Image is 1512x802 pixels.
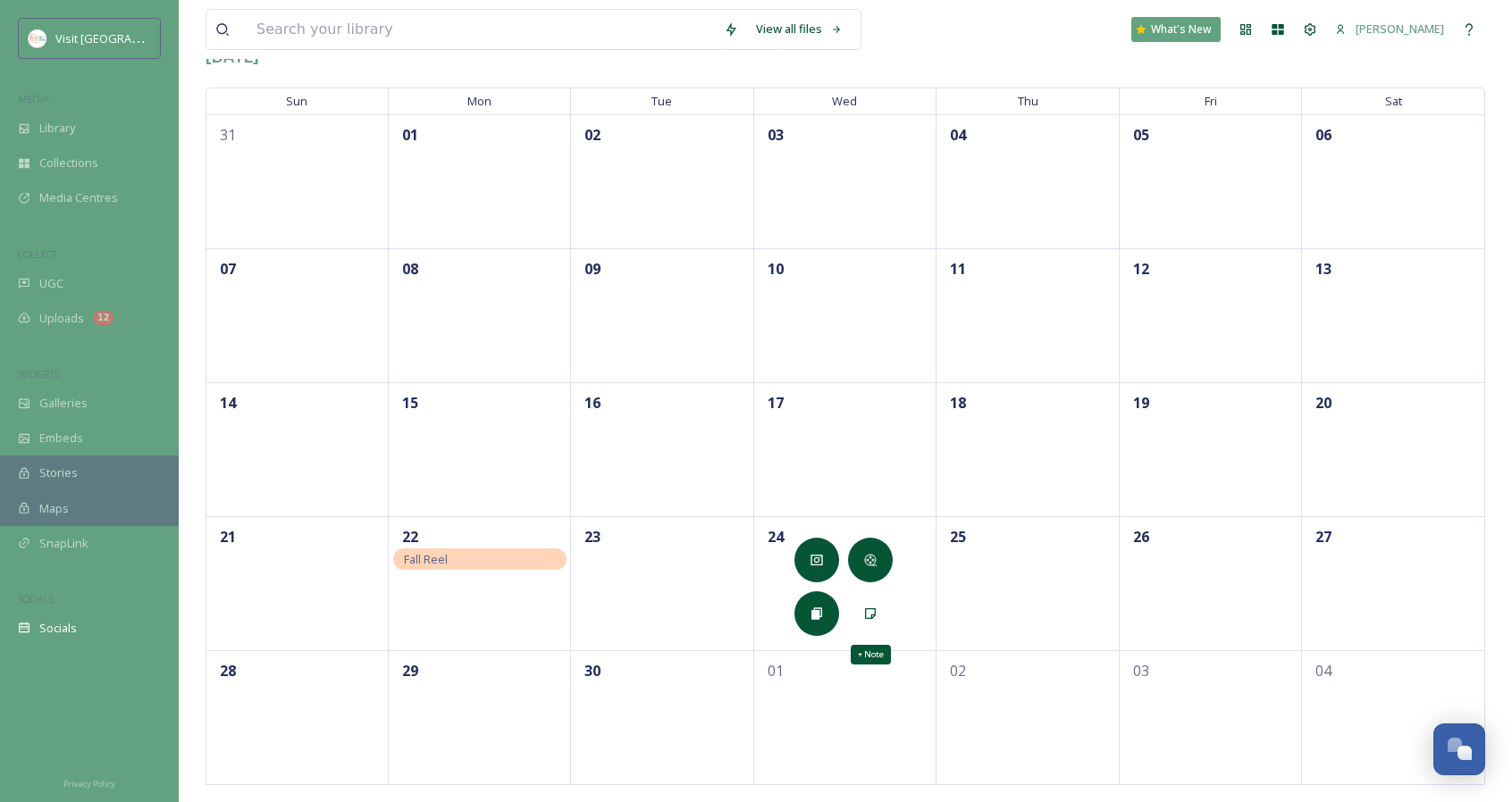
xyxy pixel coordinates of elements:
span: 22 [398,524,423,549]
span: 09 [580,256,605,281]
span: Thu [937,88,1120,114]
span: Tue [571,88,754,114]
span: Fall Reel [404,551,448,567]
span: Uploads [39,310,84,327]
span: Collections [39,155,98,171]
span: Media Centres [39,189,118,206]
span: 04 [945,122,970,147]
span: 08 [398,256,423,281]
span: 04 [1311,658,1336,683]
span: WIDGETS [18,367,59,380]
span: 19 [1129,390,1154,415]
span: 27 [1311,524,1336,549]
span: 03 [1129,658,1154,683]
span: Galleries [39,395,88,412]
span: COLLECT [18,247,56,261]
span: 20 [1311,390,1336,415]
div: 12 [93,311,113,325]
span: Sun [206,88,389,114]
span: Library [39,120,75,137]
span: Wed [754,88,937,114]
span: 17 [763,390,788,415]
span: 26 [1129,524,1154,549]
img: images.png [29,29,46,47]
span: 30 [580,658,605,683]
a: Privacy Policy [63,772,115,793]
span: 02 [580,122,605,147]
span: UGC [39,275,63,292]
span: 21 [215,524,240,549]
span: 15 [398,390,423,415]
span: 24 [763,524,788,549]
span: 25 [945,524,970,549]
span: Socials [39,620,77,637]
span: Sat [1302,88,1485,114]
span: Visit [GEOGRAPHIC_DATA][PERSON_NAME] [55,29,282,46]
span: SOCIALS [18,592,54,606]
span: 05 [1129,122,1154,147]
span: Fri [1120,88,1303,114]
span: 16 [580,390,605,415]
span: 03 [763,122,788,147]
span: 12 [1129,256,1154,281]
span: 31 [215,122,240,147]
span: 01 [398,122,423,147]
span: Stories [39,464,78,481]
span: 07 [215,256,240,281]
span: [PERSON_NAME] [1356,21,1444,37]
span: 06 [1311,122,1336,147]
span: Mon [389,88,572,114]
a: [PERSON_NAME] [1326,12,1453,46]
span: Maps [39,500,69,517]
div: + Note [851,645,891,664]
span: 23 [580,524,605,549]
span: 02 [945,658,970,683]
span: 01 [763,658,788,683]
span: 18 [945,390,970,415]
span: 10 [763,256,788,281]
span: Privacy Policy [63,778,115,789]
span: 11 [945,256,970,281]
input: Search your library [248,10,715,49]
span: MEDIA [18,92,49,105]
span: 14 [215,390,240,415]
span: 28 [215,658,240,683]
span: 13 [1311,256,1336,281]
a: What's New [1131,17,1221,42]
span: Embeds [39,430,83,447]
span: 29 [398,658,423,683]
a: View all files [747,12,852,46]
span: SnapLink [39,535,88,552]
button: Open Chat [1433,723,1485,775]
